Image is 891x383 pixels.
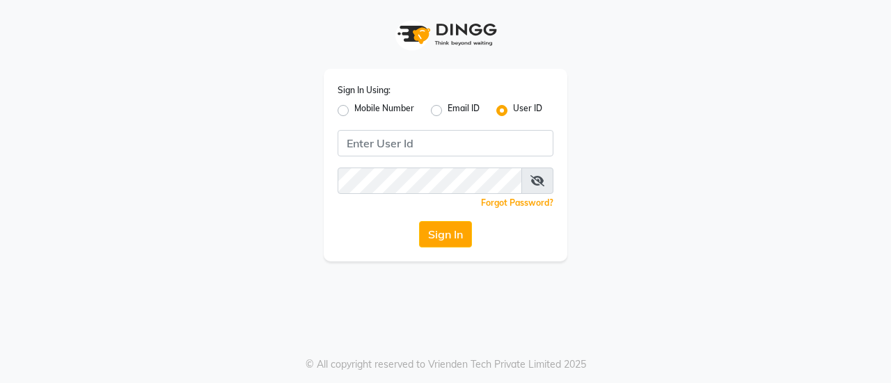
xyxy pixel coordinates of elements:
label: Sign In Using: [338,84,391,97]
input: Username [338,168,522,194]
button: Sign In [419,221,472,247]
label: Mobile Number [354,102,414,119]
img: logo1.svg [390,14,501,55]
label: Email ID [448,102,480,119]
input: Username [338,130,553,156]
label: User ID [513,102,542,119]
a: Forgot Password? [481,197,553,208]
